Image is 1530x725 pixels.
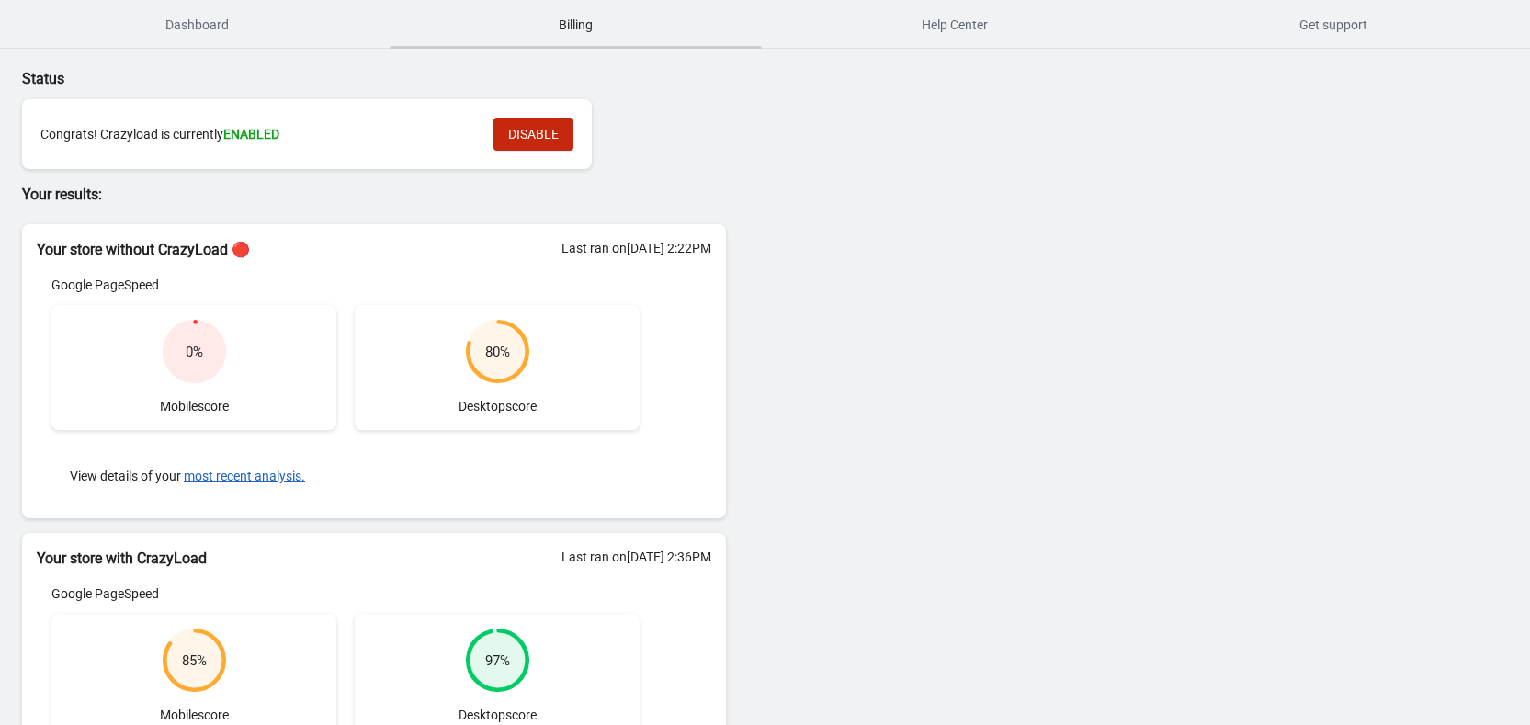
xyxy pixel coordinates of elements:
button: most recent analysis. [184,469,305,483]
span: Help Center [769,8,1140,41]
div: Last ran on [DATE] 2:22PM [561,239,711,257]
button: Dashboard [7,1,386,49]
div: Google PageSpeed [51,276,640,294]
span: Billing [390,8,761,41]
div: Google PageSpeed [51,584,640,603]
h2: Your store with CrazyLoad [37,548,711,570]
div: Mobile score [51,305,336,430]
div: View details of your [51,448,640,504]
h2: Your store without CrazyLoad 🔴 [37,239,711,261]
div: Desktop score [355,305,640,430]
span: Get support [1148,8,1519,41]
div: 0 % [186,343,203,361]
span: Dashboard [11,8,382,41]
p: Your results: [22,184,726,206]
span: DISABLE [508,127,559,142]
div: 97 % [485,651,510,670]
div: Congrats! Crazyload is currently [40,125,475,143]
p: Status [22,68,726,90]
button: DISABLE [493,118,573,151]
div: 85 % [182,651,207,670]
span: ENABLED [223,127,279,142]
div: Last ran on [DATE] 2:36PM [561,548,711,566]
div: 80 % [485,343,510,361]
